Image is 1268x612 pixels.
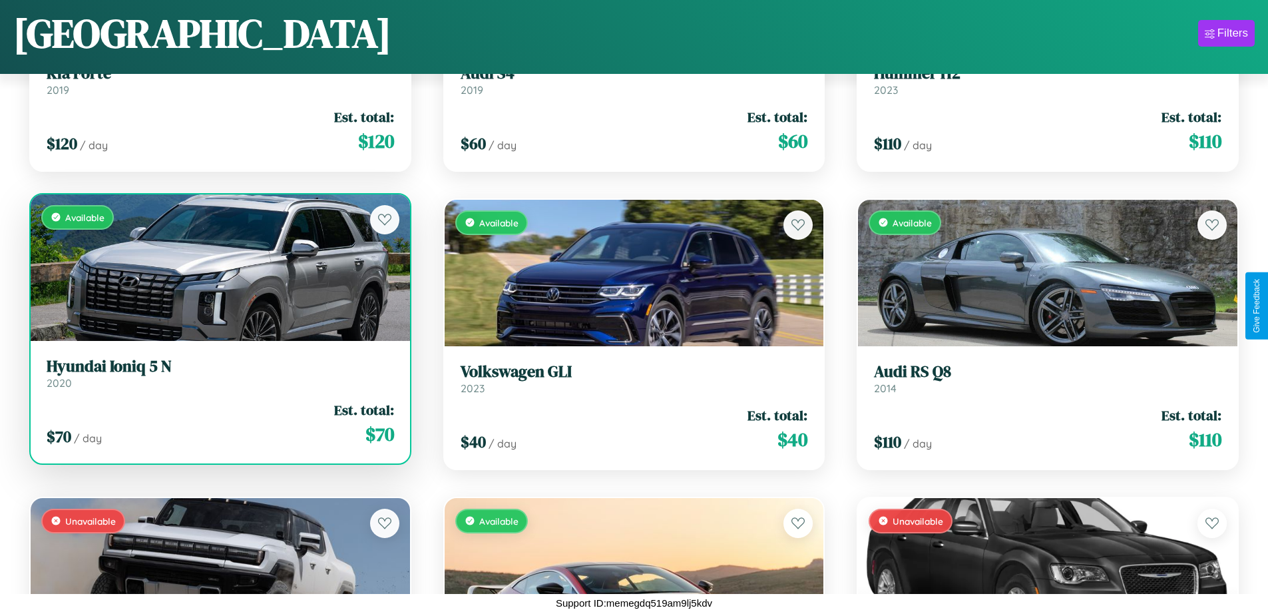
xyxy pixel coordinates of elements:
span: Unavailable [893,515,943,527]
div: Filters [1217,27,1248,40]
a: Hyundai Ioniq 5 N2020 [47,357,394,390]
button: Filters [1198,20,1255,47]
span: 2014 [874,382,897,395]
span: $ 70 [365,421,394,448]
h3: Hyundai Ioniq 5 N [47,357,394,376]
span: / day [904,139,932,152]
span: 2023 [461,382,485,395]
h1: [GEOGRAPHIC_DATA] [13,6,391,61]
a: Volkswagen GLI2023 [461,362,808,395]
span: / day [489,437,517,450]
h3: Volkswagen GLI [461,362,808,382]
span: 2020 [47,376,72,390]
span: $ 110 [1189,128,1221,154]
span: Est. total: [1162,406,1221,425]
span: $ 40 [777,426,807,453]
span: $ 60 [778,128,807,154]
span: / day [74,432,102,445]
span: Unavailable [65,515,116,527]
h3: Audi S4 [461,64,808,83]
span: $ 40 [461,431,486,453]
span: $ 120 [47,133,77,154]
span: Est. total: [334,400,394,420]
a: Audi S42019 [461,64,808,97]
span: 2019 [461,83,483,97]
span: $ 110 [874,133,901,154]
span: Est. total: [747,107,807,127]
span: 2019 [47,83,69,97]
div: Give Feedback [1252,279,1261,333]
span: / day [80,139,108,152]
span: $ 70 [47,426,71,448]
a: Kia Forte2019 [47,64,394,97]
span: $ 120 [358,128,394,154]
h3: Audi RS Q8 [874,362,1221,382]
span: / day [489,139,517,152]
span: Available [893,217,932,228]
span: Available [479,515,519,527]
span: Est. total: [1162,107,1221,127]
span: / day [904,437,932,450]
span: $ 110 [1189,426,1221,453]
a: Audi RS Q82014 [874,362,1221,395]
h3: Kia Forte [47,64,394,83]
span: Est. total: [747,406,807,425]
span: Available [479,217,519,228]
span: Available [65,212,105,223]
span: Est. total: [334,107,394,127]
span: 2023 [874,83,898,97]
a: Hummer H22023 [874,64,1221,97]
h3: Hummer H2 [874,64,1221,83]
span: $ 110 [874,431,901,453]
span: $ 60 [461,133,486,154]
p: Support ID: memegdq519am9lj5kdv [556,594,712,612]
